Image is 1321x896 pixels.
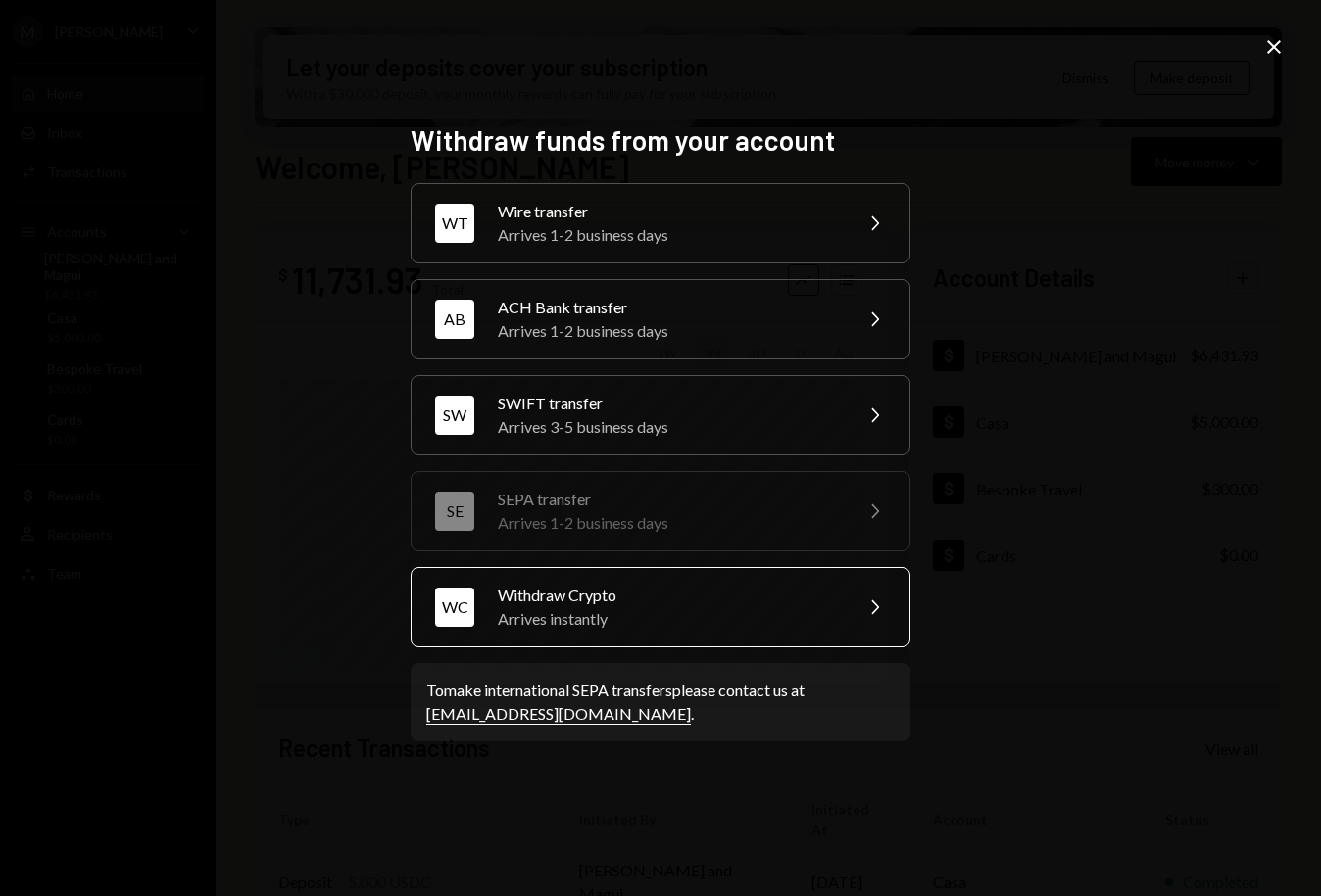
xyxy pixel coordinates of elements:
[426,704,691,725] a: [EMAIL_ADDRESS][DOMAIN_NAME]
[435,492,474,531] div: SE
[435,588,474,627] div: WC
[411,121,910,160] h2: Withdraw funds from your account
[498,319,839,343] div: Arrives 1-2 business days
[411,279,910,359] button: ABACH Bank transferArrives 1-2 business days
[426,679,895,726] div: To make international SEPA transfers please contact us at .
[498,584,839,607] div: Withdraw Crypto
[498,223,839,247] div: Arrives 1-2 business days
[498,296,839,319] div: ACH Bank transfer
[498,488,839,511] div: SEPA transfer
[498,200,839,223] div: Wire transfer
[498,392,839,415] div: SWIFT transfer
[498,607,839,631] div: Arrives instantly
[435,300,474,339] div: AB
[435,396,474,435] div: SW
[498,511,839,535] div: Arrives 1-2 business days
[411,375,910,455] button: SWSWIFT transferArrives 3-5 business days
[411,471,910,551] button: SESEPA transferArrives 1-2 business days
[435,204,474,243] div: WT
[498,415,839,439] div: Arrives 3-5 business days
[411,567,910,647] button: WCWithdraw CryptoArrives instantly
[411,183,910,263] button: WTWire transferArrives 1-2 business days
